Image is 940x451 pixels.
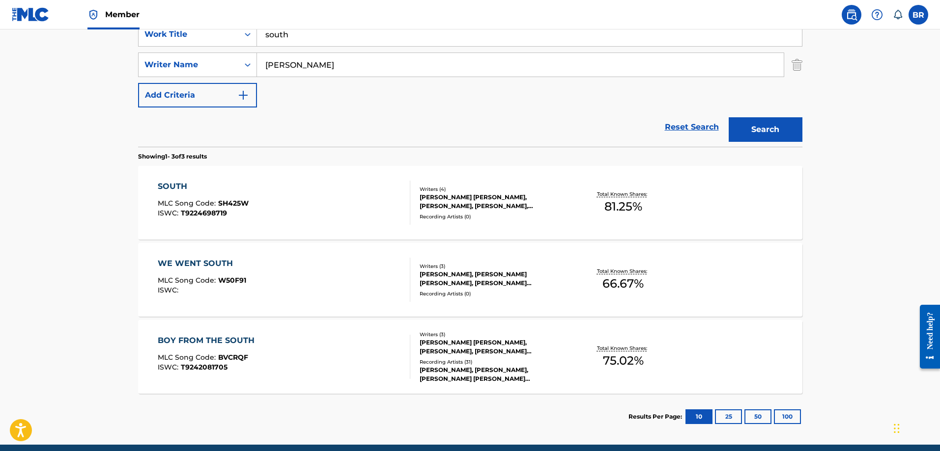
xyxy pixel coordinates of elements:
[715,409,742,424] button: 25
[685,409,712,424] button: 10
[138,166,802,239] a: SOUTHMLC Song Code:SH425WISWC:T9224698719Writers (4)[PERSON_NAME] [PERSON_NAME], [PERSON_NAME], [...
[597,345,650,352] p: Total Known Shares:
[912,297,940,376] iframe: Resource Center
[138,22,802,147] form: Search Form
[138,320,802,394] a: BOY FROM THE SOUTHMLC Song Code:BVCRQFISWC:T9242081705Writers (3)[PERSON_NAME] [PERSON_NAME], [PE...
[420,263,568,270] div: Writers ( 3 )
[158,276,218,285] span: MLC Song Code :
[420,358,568,366] div: Recording Artists ( 31 )
[602,275,644,292] span: 66.67 %
[420,270,568,288] div: [PERSON_NAME], [PERSON_NAME] [PERSON_NAME], [PERSON_NAME] [PERSON_NAME]
[846,9,857,21] img: search
[158,258,246,269] div: WE WENT SOUTH
[420,290,568,297] div: Recording Artists ( 0 )
[891,404,940,451] iframe: Chat Widget
[420,193,568,211] div: [PERSON_NAME] [PERSON_NAME], [PERSON_NAME], [PERSON_NAME], [PERSON_NAME]
[105,9,140,20] span: Member
[158,286,181,294] span: ISWC :
[842,5,861,25] a: Public Search
[628,412,684,421] p: Results Per Page:
[603,352,644,370] span: 75.02 %
[597,267,650,275] p: Total Known Shares:
[744,409,771,424] button: 50
[420,366,568,383] div: [PERSON_NAME], [PERSON_NAME], [PERSON_NAME] [PERSON_NAME] [PERSON_NAME], [PERSON_NAME], [PERSON_N...
[144,59,233,71] div: Writer Name
[158,209,181,217] span: ISWC :
[181,209,227,217] span: T9224698719
[218,353,248,362] span: BVCRQF
[138,83,257,107] button: Add Criteria
[138,243,802,317] a: WE WENT SOUTHMLC Song Code:W50F91ISWC:Writers (3)[PERSON_NAME], [PERSON_NAME] [PERSON_NAME], [PER...
[893,10,903,20] div: Notifications
[158,353,218,362] span: MLC Song Code :
[158,363,181,371] span: ISWC :
[909,5,928,25] div: User Menu
[597,190,650,198] p: Total Known Shares:
[218,276,246,285] span: W50F91
[660,116,724,138] a: Reset Search
[237,89,249,101] img: 9d2ae6d4665cec9f34b9.svg
[729,117,802,142] button: Search
[158,335,259,346] div: BOY FROM THE SOUTH
[792,53,802,77] img: Delete Criterion
[420,331,568,338] div: Writers ( 3 )
[420,186,568,193] div: Writers ( 4 )
[158,199,218,208] span: MLC Song Code :
[87,9,99,21] img: Top Rightsholder
[867,5,887,25] div: Help
[12,7,50,22] img: MLC Logo
[420,213,568,220] div: Recording Artists ( 0 )
[774,409,801,424] button: 100
[181,363,228,371] span: T9242081705
[158,181,249,192] div: SOUTH
[144,28,233,40] div: Work Title
[218,199,249,208] span: SH425W
[871,9,883,21] img: help
[604,198,642,215] span: 81.25 %
[420,338,568,356] div: [PERSON_NAME] [PERSON_NAME], [PERSON_NAME], [PERSON_NAME] [PERSON_NAME]
[138,152,207,161] p: Showing 1 - 3 of 3 results
[894,414,900,443] div: Drag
